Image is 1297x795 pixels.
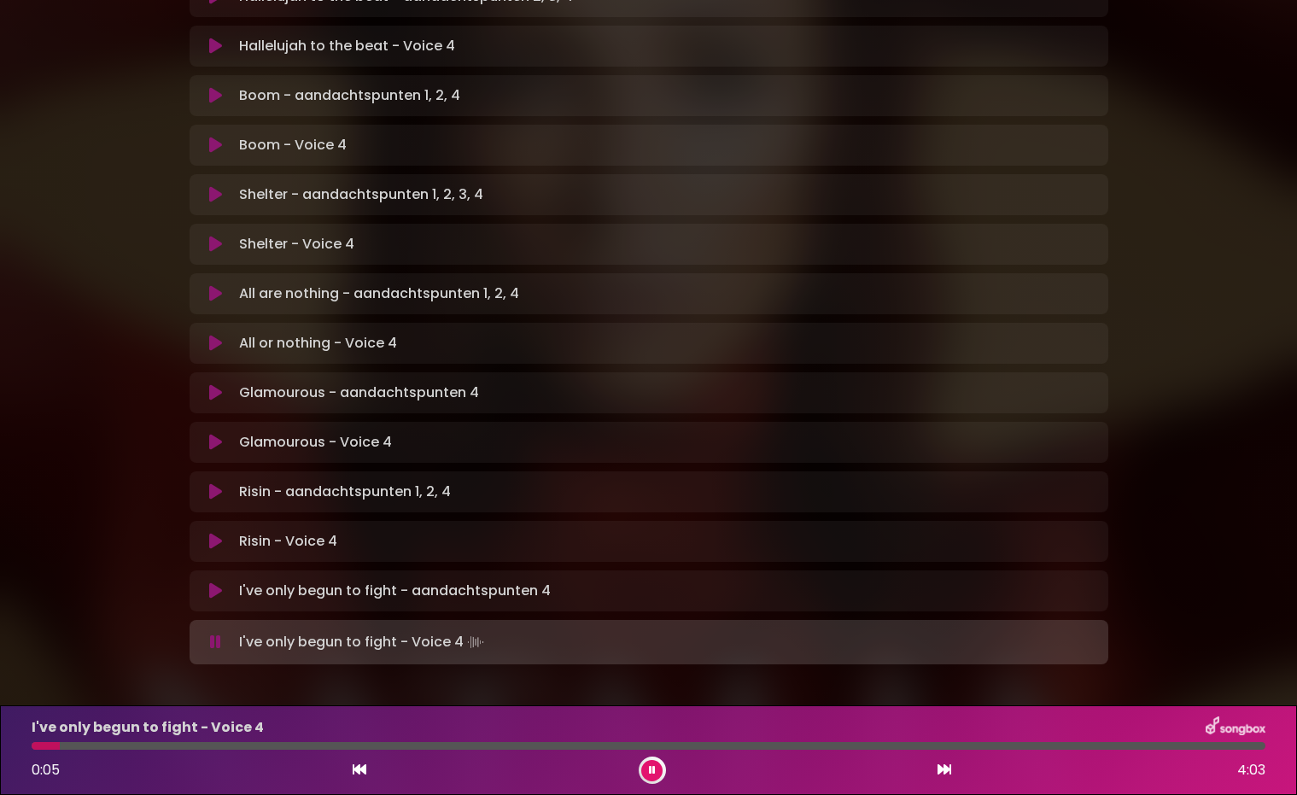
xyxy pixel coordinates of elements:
p: Glamourous - Voice 4 [239,432,392,453]
p: Shelter - Voice 4 [239,234,354,254]
p: Risin - Voice 4 [239,531,337,552]
p: All are nothing - aandachtspunten 1, 2, 4 [239,284,519,304]
p: I've only begun to fight - Voice 4 [32,717,264,738]
p: Boom - aandachtspunten 1, 2, 4 [239,85,460,106]
p: Hallelujah to the beat - Voice 4 [239,36,455,56]
p: I've only begun to fight - aandachtspunten 4 [239,581,551,601]
p: All or nothing - Voice 4 [239,333,397,354]
p: Boom - Voice 4 [239,135,347,155]
p: Shelter - aandachtspunten 1, 2, 3, 4 [239,184,483,205]
img: songbox-logo-white.png [1206,716,1265,739]
p: I've only begun to fight - Voice 4 [239,630,488,654]
p: Glamourous - aandachtspunten 4 [239,383,479,403]
p: Risin - aandachtspunten 1, 2, 4 [239,482,451,502]
img: waveform4.gif [464,630,488,654]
